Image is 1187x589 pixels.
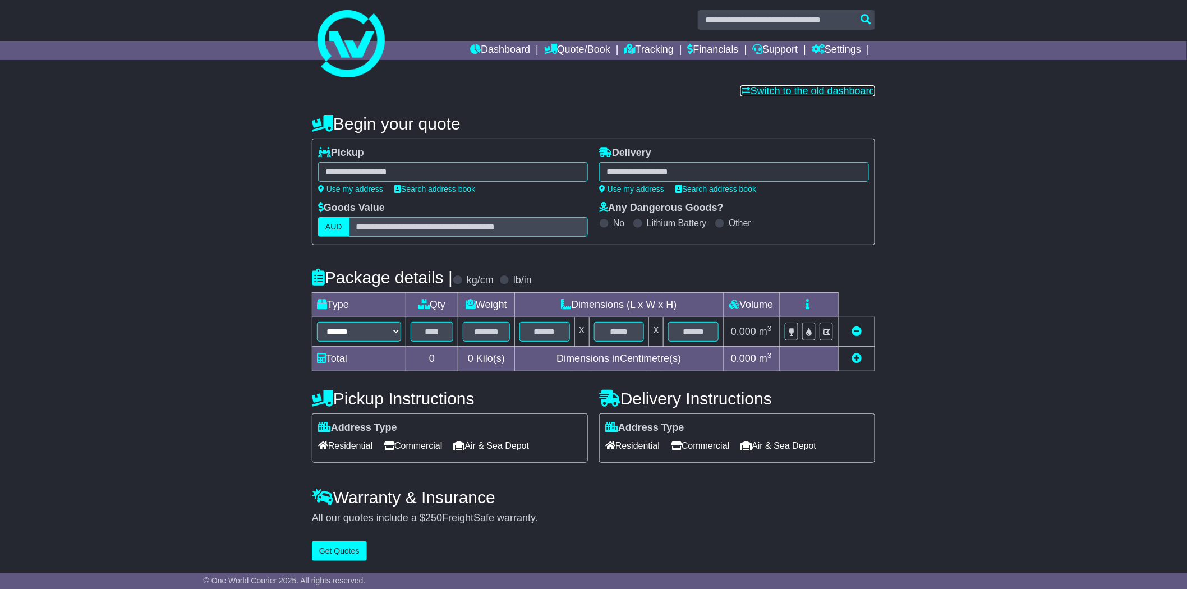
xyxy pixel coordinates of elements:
a: Quote/Book [544,41,610,60]
label: lb/in [513,274,532,287]
a: Use my address [318,185,383,194]
sup: 3 [767,324,772,333]
span: Air & Sea Depot [741,437,817,454]
span: Commercial [384,437,442,454]
label: Lithium Battery [647,218,707,228]
span: Residential [605,437,660,454]
span: m [759,353,772,364]
h4: Pickup Instructions [312,389,588,408]
a: Financials [688,41,739,60]
a: Search address book [394,185,475,194]
td: Dimensions in Centimetre(s) [514,347,723,371]
label: Other [729,218,751,228]
a: Search address book [675,185,756,194]
a: Switch to the old dashboard [740,85,875,96]
a: Tracking [624,41,674,60]
td: Dimensions (L x W x H) [514,293,723,317]
h4: Warranty & Insurance [312,488,875,507]
label: Goods Value [318,202,385,214]
span: m [759,326,772,337]
span: © One World Courier 2025. All rights reserved. [204,576,366,585]
span: Residential [318,437,372,454]
sup: 3 [767,351,772,360]
td: Kilo(s) [458,347,515,371]
a: Remove this item [852,326,862,337]
label: No [613,218,624,228]
td: Qty [406,293,458,317]
span: 0.000 [731,353,756,364]
label: kg/cm [467,274,494,287]
span: 250 [425,512,442,523]
label: Address Type [318,422,397,434]
a: Add new item [852,353,862,364]
h4: Delivery Instructions [599,389,875,408]
label: Any Dangerous Goods? [599,202,724,214]
button: Get Quotes [312,541,367,561]
span: Air & Sea Depot [454,437,530,454]
a: Settings [812,41,861,60]
td: Type [312,293,406,317]
h4: Package details | [312,268,453,287]
label: Address Type [605,422,684,434]
label: Delivery [599,147,651,159]
a: Use my address [599,185,664,194]
h4: Begin your quote [312,114,875,133]
a: Support [753,41,798,60]
span: Commercial [671,437,729,454]
td: x [649,317,664,347]
div: All our quotes include a $ FreightSafe warranty. [312,512,875,524]
td: 0 [406,347,458,371]
label: Pickup [318,147,364,159]
a: Dashboard [470,41,530,60]
td: Total [312,347,406,371]
span: 0 [468,353,473,364]
label: AUD [318,217,349,237]
td: Weight [458,293,515,317]
span: 0.000 [731,326,756,337]
td: Volume [723,293,779,317]
td: x [574,317,589,347]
